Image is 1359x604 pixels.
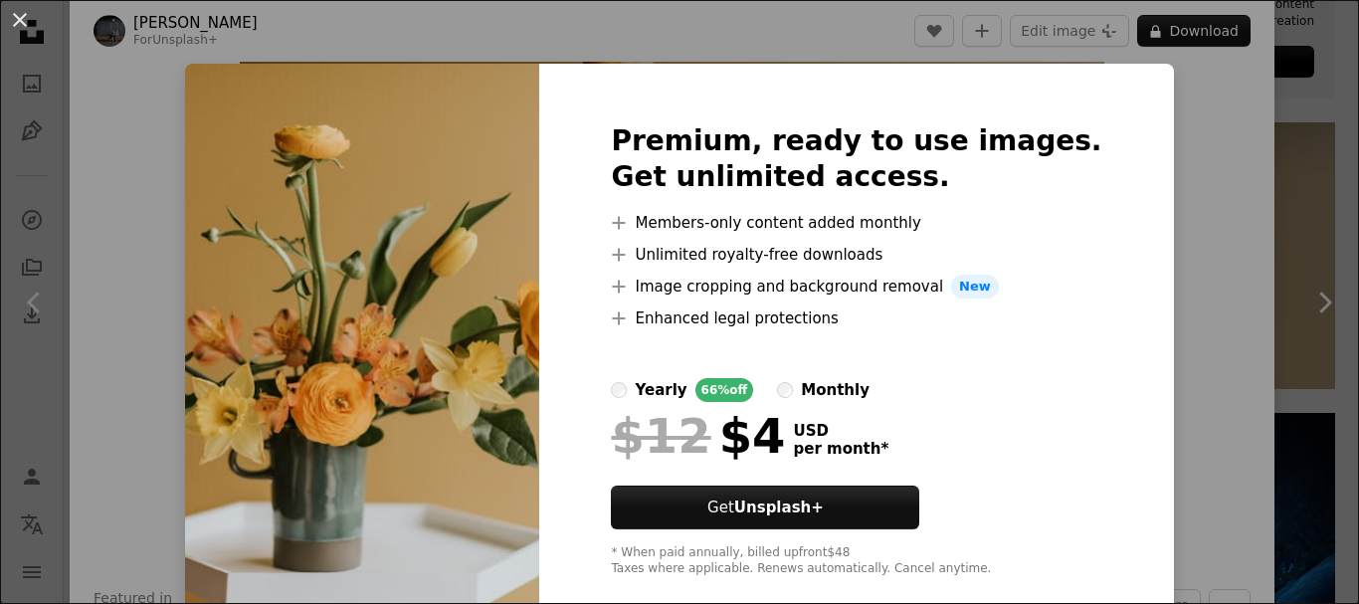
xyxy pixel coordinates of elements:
[611,275,1101,299] li: Image cropping and background removal
[793,440,888,458] span: per month *
[951,275,999,299] span: New
[611,123,1101,195] h2: Premium, ready to use images. Get unlimited access.
[777,382,793,398] input: monthly
[611,211,1101,235] li: Members-only content added monthly
[695,378,754,402] div: 66% off
[801,378,870,402] div: monthly
[611,545,1101,577] div: * When paid annually, billed upfront $48 Taxes where applicable. Renews automatically. Cancel any...
[611,486,919,529] button: GetUnsplash+
[635,378,686,402] div: yearly
[611,243,1101,267] li: Unlimited royalty-free downloads
[793,422,888,440] span: USD
[611,410,785,462] div: $4
[611,306,1101,330] li: Enhanced legal protections
[611,382,627,398] input: yearly66%off
[611,410,710,462] span: $12
[734,499,824,516] strong: Unsplash+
